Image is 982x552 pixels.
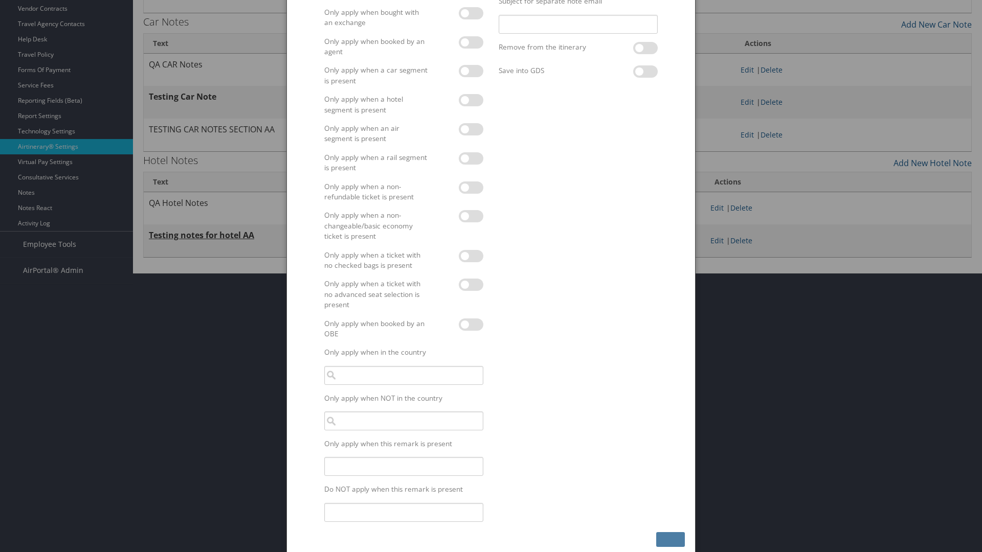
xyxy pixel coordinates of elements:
[320,250,432,271] label: Only apply when a ticket with no checked bags is present
[495,65,606,76] label: Save into GDS
[320,347,487,357] label: Only apply when in the country
[320,439,487,449] label: Only apply when this remark is present
[320,210,432,241] label: Only apply when a non-changeable/basic economy ticket is present
[320,7,432,28] label: Only apply when bought with an exchange
[320,279,432,310] label: Only apply when a ticket with no advanced seat selection is present
[320,484,487,494] label: Do NOT apply when this remark is present
[320,181,432,202] label: Only apply when a non-refundable ticket is present
[320,152,432,173] label: Only apply when a rail segment is present
[320,393,487,403] label: Only apply when NOT in the country
[320,94,432,115] label: Only apply when a hotel segment is present
[495,42,606,52] label: Remove from the itinerary
[320,318,432,339] label: Only apply when booked by an OBE
[320,65,432,86] label: Only apply when a car segment is present
[320,36,432,57] label: Only apply when booked by an agent
[4,6,345,14] p: QA Automation Notes
[320,123,432,144] label: Only apply when an air segment is present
